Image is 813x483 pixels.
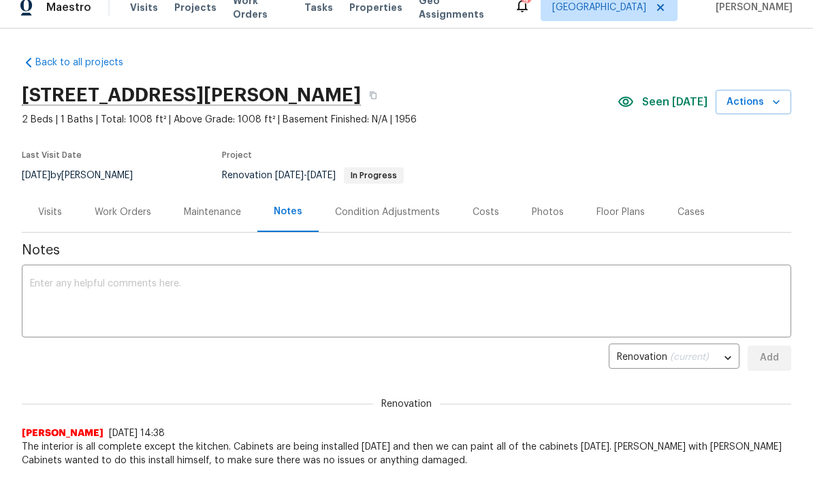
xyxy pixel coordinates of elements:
[552,1,646,14] span: [GEOGRAPHIC_DATA]
[677,205,705,219] div: Cases
[596,205,645,219] div: Floor Plans
[222,171,404,180] span: Renovation
[727,94,780,111] span: Actions
[22,151,82,159] span: Last Visit Date
[174,1,217,14] span: Projects
[473,205,499,219] div: Costs
[22,167,149,184] div: by [PERSON_NAME]
[274,205,302,218] div: Notes
[304,3,333,12] span: Tasks
[46,1,91,14] span: Maestro
[130,1,158,14] span: Visits
[345,171,402,180] span: In Progress
[609,342,739,375] div: Renovation (current)
[710,1,793,14] span: [PERSON_NAME]
[184,205,241,219] div: Maintenance
[361,83,385,107] button: Copy Address
[532,205,564,219] div: Photos
[22,244,791,257] span: Notes
[275,171,304,180] span: [DATE]
[95,205,151,219] div: Work Orders
[38,205,62,219] div: Visits
[307,171,336,180] span: [DATE]
[22,171,50,180] span: [DATE]
[22,427,103,440] span: [PERSON_NAME]
[22,56,153,69] a: Back to all projects
[275,171,336,180] span: -
[109,429,165,438] span: [DATE] 14:38
[373,397,440,411] span: Renovation
[716,90,791,115] button: Actions
[670,352,709,362] span: (current)
[222,151,252,159] span: Project
[335,205,440,219] div: Condition Adjustments
[349,1,402,14] span: Properties
[22,113,618,127] span: 2 Beds | 1 Baths | Total: 1008 ft² | Above Grade: 1008 ft² | Basement Finished: N/A | 1956
[22,440,791,467] span: The interior is all complete except the kitchen. Cabinets are being installed [DATE] and then we ...
[642,95,707,109] span: Seen [DATE]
